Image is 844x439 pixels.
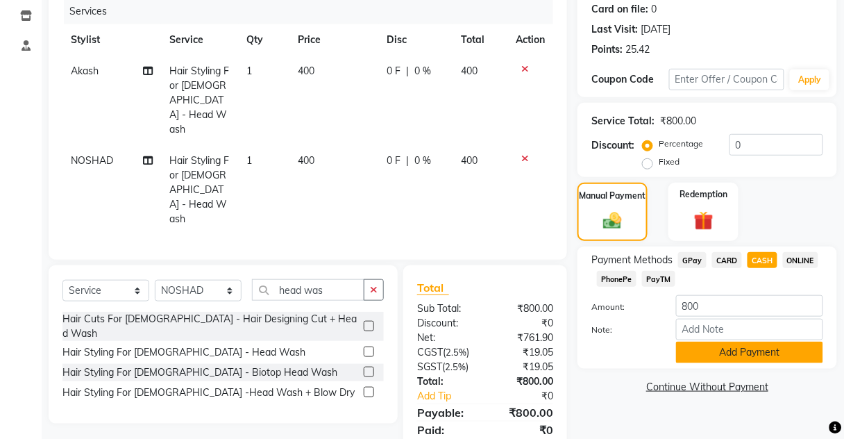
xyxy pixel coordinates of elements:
[298,65,314,77] span: 400
[407,422,485,438] div: Paid:
[71,154,113,167] span: NOSHAD
[485,331,564,345] div: ₹761.90
[676,342,823,363] button: Add Payment
[445,361,466,372] span: 2.5%
[247,65,253,77] span: 1
[598,210,627,231] img: _cash.svg
[748,252,777,268] span: CASH
[407,389,498,404] a: Add Tip
[62,345,305,360] div: Hair Styling For [DEMOGRAPHIC_DATA] - Head Wash
[415,154,432,168] span: 0 %
[71,65,99,77] span: Akash
[659,156,680,168] label: Fixed
[712,252,742,268] span: CARD
[62,24,161,56] th: Stylist
[591,42,623,57] div: Points:
[581,301,665,313] label: Amount:
[485,374,564,389] div: ₹800.00
[461,65,478,77] span: 400
[485,422,564,438] div: ₹0
[485,360,564,374] div: ₹19.05
[651,2,657,17] div: 0
[591,2,648,17] div: Card on file:
[453,24,507,56] th: Total
[379,24,453,56] th: Disc
[169,65,229,135] span: Hair Styling For [DEMOGRAPHIC_DATA] - Head Wash
[660,114,696,129] div: ₹800.00
[680,188,727,201] label: Redemption
[790,69,829,90] button: Apply
[485,345,564,360] div: ₹19.05
[417,346,443,358] span: CGST
[62,365,337,380] div: Hair Styling For [DEMOGRAPHIC_DATA] - Biotop Head Wash
[446,347,466,358] span: 2.5%
[62,386,355,400] div: Hair Styling For [DEMOGRAPHIC_DATA] -Head Wash + Blow Dry
[407,331,485,345] div: Net:
[247,154,253,167] span: 1
[62,312,358,341] div: Hair Cuts For [DEMOGRAPHIC_DATA] - Hair Designing Cut + Head Wash
[289,24,378,56] th: Price
[580,190,646,202] label: Manual Payment
[415,64,432,78] span: 0 %
[507,24,553,56] th: Action
[407,64,410,78] span: |
[678,252,707,268] span: GPay
[407,360,485,374] div: ( )
[407,154,410,168] span: |
[659,138,703,150] label: Percentage
[591,138,634,153] div: Discount:
[676,295,823,317] input: Amount
[591,114,655,129] div: Service Total:
[591,253,673,267] span: Payment Methods
[239,24,290,56] th: Qty
[485,316,564,331] div: ₹0
[485,301,564,316] div: ₹800.00
[597,271,636,287] span: PhonePe
[688,209,720,233] img: _gift.svg
[498,389,564,404] div: ₹0
[169,154,229,225] span: Hair Styling For [DEMOGRAPHIC_DATA] - Head Wash
[252,279,364,301] input: Search or Scan
[407,301,485,316] div: Sub Total:
[298,154,314,167] span: 400
[485,404,564,421] div: ₹800.00
[417,281,449,295] span: Total
[407,345,485,360] div: ( )
[783,252,819,268] span: ONLINE
[580,380,834,395] a: Continue Without Payment
[591,72,668,87] div: Coupon Code
[641,22,670,37] div: [DATE]
[591,22,638,37] div: Last Visit:
[581,324,665,336] label: Note:
[161,24,238,56] th: Service
[387,154,401,168] span: 0 F
[417,361,442,373] span: SGST
[669,69,785,90] input: Enter Offer / Coupon Code
[461,154,478,167] span: 400
[676,319,823,340] input: Add Note
[407,374,485,389] div: Total:
[387,64,401,78] span: 0 F
[642,271,675,287] span: PayTM
[407,316,485,331] div: Discount:
[407,404,485,421] div: Payable:
[625,42,650,57] div: 25.42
